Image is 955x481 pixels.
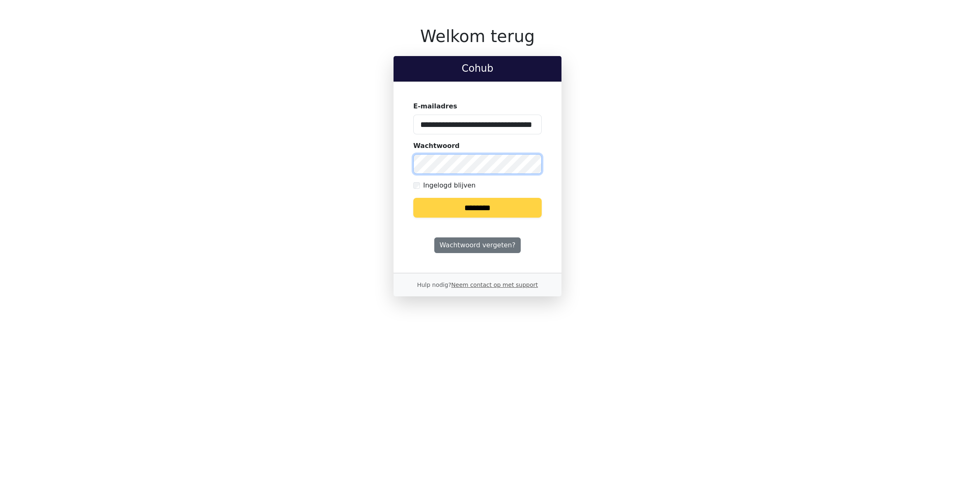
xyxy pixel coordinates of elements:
[400,63,555,75] h2: Cohub
[394,26,561,46] h1: Welkom terug
[423,181,475,190] label: Ingelogd blijven
[417,282,538,288] small: Hulp nodig?
[413,141,460,151] label: Wachtwoord
[434,237,521,253] a: Wachtwoord vergeten?
[413,101,457,111] label: E-mailadres
[451,282,538,288] a: Neem contact op met support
